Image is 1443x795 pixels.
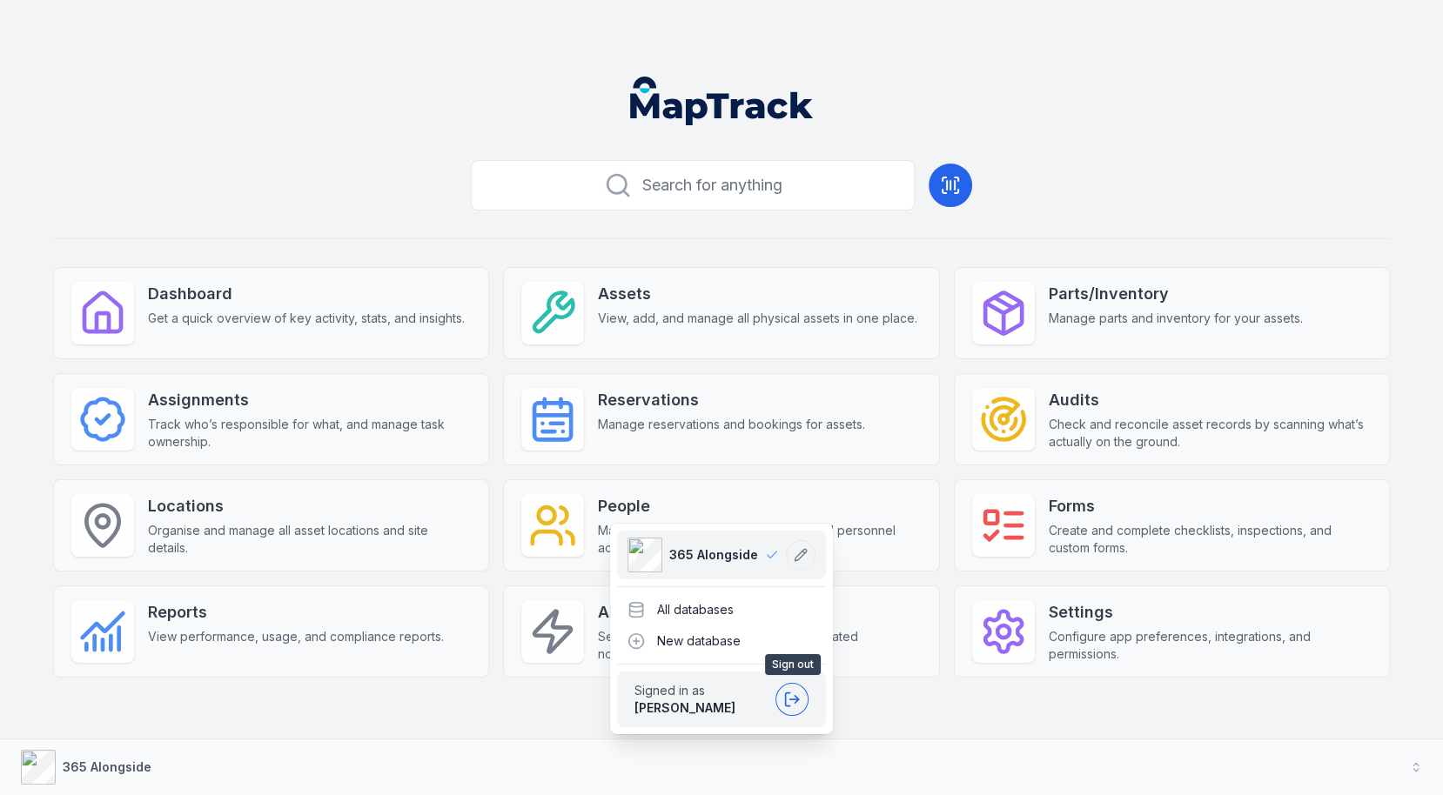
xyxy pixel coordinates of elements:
[765,654,821,675] span: Sign out
[634,700,735,715] strong: [PERSON_NAME]
[63,759,151,774] strong: 365 Alongside
[617,594,826,625] div: All databases
[669,546,758,564] span: 365 Alongside
[634,682,768,699] span: Signed in as
[617,625,826,657] div: New database
[610,524,833,734] div: 365 Alongside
